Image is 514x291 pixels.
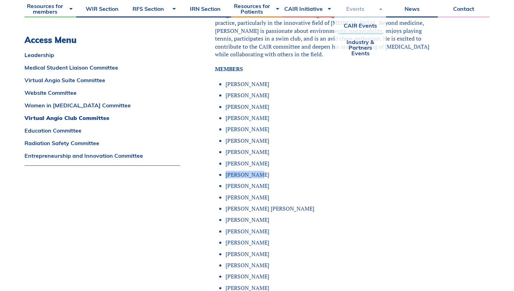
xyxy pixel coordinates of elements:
[226,171,437,178] li: [PERSON_NAME]
[24,35,180,45] h3: Access Menu
[226,227,437,235] li: [PERSON_NAME]
[226,193,437,201] li: [PERSON_NAME]
[24,52,180,58] a: Leadership
[24,128,180,133] a: Education Committee
[24,102,180,108] a: Women in [MEDICAL_DATA] Committee
[226,114,437,122] li: [PERSON_NAME]
[24,77,180,83] a: Virtual Angio Suite Committee
[226,91,437,99] li: [PERSON_NAME]
[226,205,437,212] li: [PERSON_NAME] [PERSON_NAME]
[226,159,437,167] li: [PERSON_NAME]
[24,115,180,121] a: Virtual Angio Club Committee
[24,65,180,70] a: Medical Student Liaison Committee
[226,239,437,246] li: [PERSON_NAME]
[226,272,437,280] li: [PERSON_NAME]
[24,90,180,95] a: Website Committee
[24,140,180,146] a: Radiation Safety Committee
[226,182,437,190] li: [PERSON_NAME]
[226,80,437,88] li: [PERSON_NAME]
[226,148,437,156] li: [PERSON_NAME]
[226,125,437,133] li: [PERSON_NAME]
[215,65,243,73] strong: MEMBERS
[338,34,383,61] a: Industry & Partners Events
[226,103,437,111] li: [PERSON_NAME]
[226,137,437,144] li: [PERSON_NAME]
[226,261,437,269] li: [PERSON_NAME]
[24,153,180,158] a: Entrepreneurship and Innovation Committee
[338,17,383,34] a: CAIR Events
[226,216,437,223] li: [PERSON_NAME]
[226,250,437,258] li: [PERSON_NAME]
